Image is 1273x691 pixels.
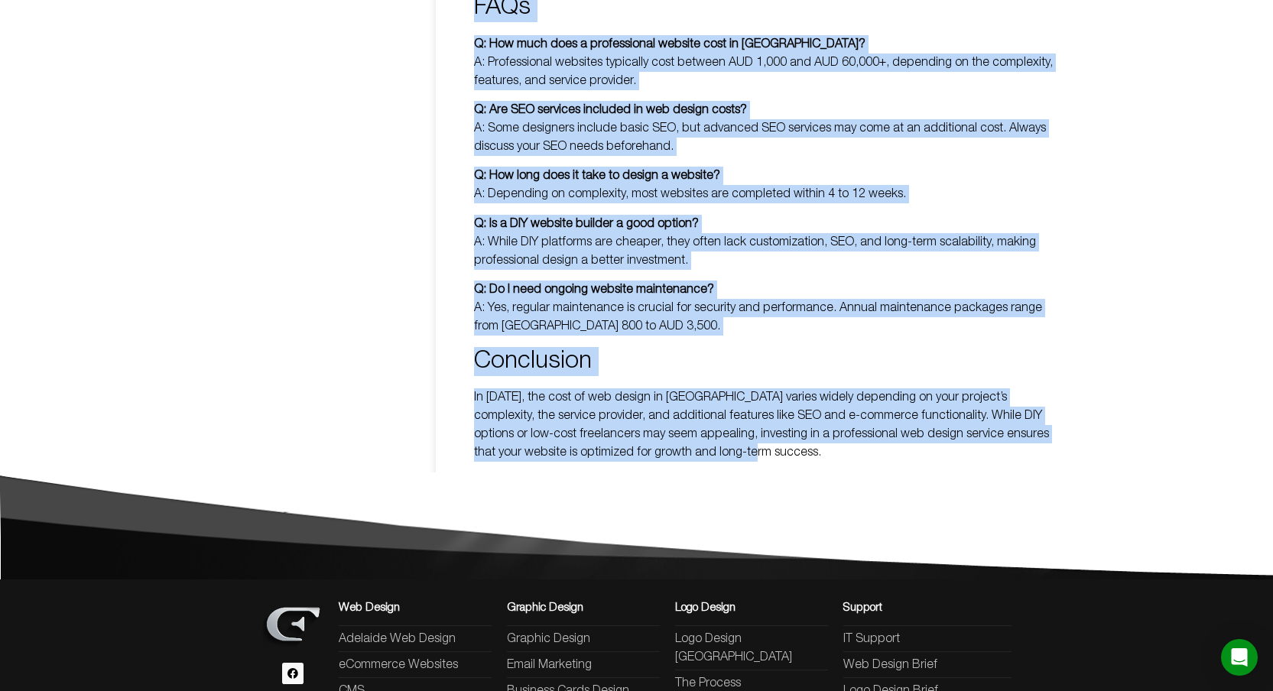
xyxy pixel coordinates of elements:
[675,602,828,614] h3: Logo Design
[339,656,492,674] a: eCommerce Websites
[474,388,1069,462] p: In [DATE], the cost of web design in [GEOGRAPHIC_DATA] varies widely depending on your project’s ...
[843,602,1012,614] h3: Support
[843,656,1012,674] a: Web Design Brief
[474,347,1069,376] h2: Conclusion
[675,630,828,667] a: Logo Design [GEOGRAPHIC_DATA]
[474,170,720,181] strong: Q: How long does it take to design a website?
[474,105,747,115] strong: Q: Are SEO services included in web design costs?
[474,39,865,50] strong: Q: How much does a professional website cost in [GEOGRAPHIC_DATA]?
[507,656,660,674] a: Email Marketing
[474,35,1069,90] p: A: Professional websites typically cost between AUD 1,000 and AUD 60,000+, depending on the compl...
[339,630,456,648] span: Adelaide Web Design
[474,101,1069,156] p: A: Some designers include basic SEO, but advanced SEO services may come at an additional cost. Al...
[507,602,660,614] h3: Graphic Design
[843,630,900,648] span: IT Support
[24,40,37,52] img: website_grey.svg
[843,656,937,674] span: Web Design Brief
[24,24,37,37] img: logo_orange.svg
[474,167,1069,203] p: A: Depending on complexity, most websites are completed within 4 to 12 weeks.
[474,215,1069,270] p: A: While DIY platforms are cheaper, they often lack customization, SEO, and long-term scalability...
[152,89,164,101] img: tab_keywords_by_traffic_grey.svg
[41,89,54,101] img: tab_domain_overview_orange.svg
[43,24,75,37] div: v 4.0.25
[339,602,492,614] h3: Web Design
[339,656,458,674] span: eCommerce Websites
[474,219,699,229] strong: Q: Is a DIY website builder a good option?
[507,630,660,648] a: Graphic Design
[58,90,137,100] div: Domain Overview
[507,630,590,648] span: Graphic Design
[843,630,1012,648] a: IT Support
[474,284,714,295] strong: Q: Do I need ongoing website maintenance?
[40,40,168,52] div: Domain: [DOMAIN_NAME]
[507,656,592,674] span: Email Marketing
[169,90,258,100] div: Keywords by Traffic
[339,630,492,648] a: Adelaide Web Design
[1221,639,1258,676] div: Open Intercom Messenger
[474,281,1069,336] p: A: Yes, regular maintenance is crucial for security and performance. Annual maintenance packages ...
